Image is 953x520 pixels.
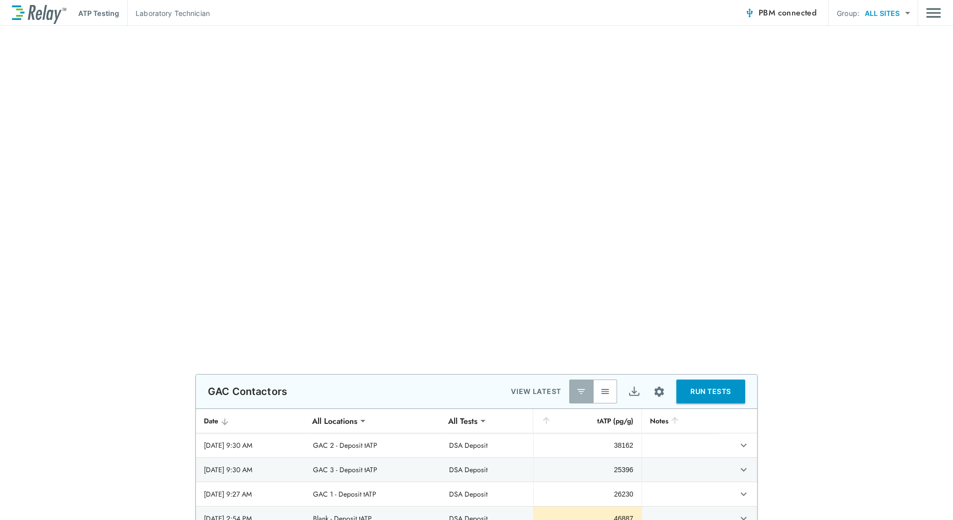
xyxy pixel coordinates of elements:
[735,437,752,454] button: expand row
[441,482,533,506] td: DSA Deposit
[542,489,634,499] div: 26230
[628,386,640,398] img: Export Icon
[803,490,943,513] iframe: Resource center
[204,489,297,499] div: [DATE] 9:27 AM
[511,386,561,397] p: VIEW LATEST
[676,380,745,403] button: RUN TESTS
[741,3,820,23] button: PBM connected
[78,8,119,18] p: ATP Testing
[735,486,752,503] button: expand row
[926,3,941,22] button: Main menu
[305,433,441,457] td: GAC 2 - Deposit tATP
[441,411,484,431] div: All Tests
[305,482,441,506] td: GAC 1 - Deposit tATP
[622,380,646,403] button: Export
[305,458,441,482] td: GAC 3 - Deposit tATP
[208,386,287,397] p: GAC Contactors
[650,415,712,427] div: Notes
[305,411,364,431] div: All Locations
[196,409,305,433] th: Date
[541,415,634,427] div: tATP (pg/g)
[12,2,66,24] img: LuminUltra Relay
[542,465,634,475] div: 25396
[576,387,586,396] img: Latest
[542,440,634,450] div: 38162
[735,461,752,478] button: expand row
[441,433,533,457] td: DSA Deposit
[759,6,816,20] span: PBM
[745,8,755,18] img: Connected Icon
[837,8,859,18] p: Group:
[136,8,210,18] p: Laboratory Technician
[600,387,610,396] img: View All
[204,440,297,450] div: [DATE] 9:30 AM
[441,458,533,482] td: DSA Deposit
[778,7,817,18] span: connected
[653,386,665,398] img: Settings Icon
[646,379,672,405] button: Site setup
[204,465,297,475] div: [DATE] 9:30 AM
[926,3,941,22] img: Drawer Icon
